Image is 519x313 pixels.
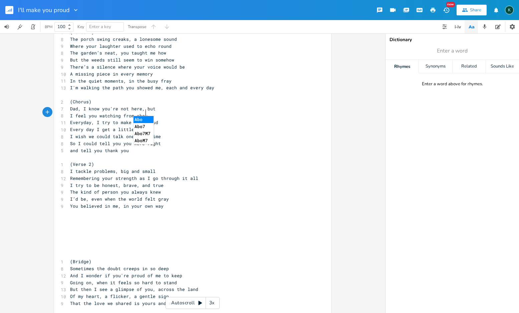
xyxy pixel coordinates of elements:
span: You believed in me, in your own way [70,203,164,209]
span: So I could tell you you were right [70,140,161,146]
span: I wish we could talk one more time [70,133,161,139]
span: In the quiet moments, in the busy fray [70,78,172,84]
span: Going on, when it feels so hard to stand [70,280,177,286]
div: Autoscroll [166,297,220,309]
span: I try to be honest, brave, and true [70,182,164,188]
span: and tell you thank you [70,147,129,153]
div: Rhymes [385,60,419,73]
span: Enter a key [89,24,111,30]
span: Dad, I know you're not here, but [70,106,156,112]
span: Where your laughter used to echo round [70,43,172,49]
div: Sounds Like [486,60,519,73]
span: Everyday, I try to make you proud [70,119,158,125]
span: There’s a silence where your voice would be [70,64,185,70]
span: Of my heart, a flicker, a gentle sign [70,293,169,299]
li: Abo7M7 [134,130,154,137]
button: New [440,4,453,16]
li: AboM7 [134,137,154,144]
div: Synonyms [419,60,452,73]
span: And I wonder if you're proud of me to keep [70,273,182,279]
button: Share [457,5,487,15]
span: Every day I get a little older [70,126,150,132]
span: Sometimes the doubt creeps in so deep [70,266,169,272]
span: I tackle problems, big and small [70,168,156,174]
span: Enter a word [437,47,468,55]
div: Koval [505,6,514,14]
span: But then I see a glimpse of you, across the land [70,286,198,292]
div: 3x [206,297,218,309]
div: Share [470,7,481,13]
div: Enter a word above for rhymes. [422,81,483,87]
span: Remembering your strength as I go through it all [70,175,198,181]
div: Related [453,60,486,73]
button: K [505,2,514,18]
div: BPM [45,25,52,29]
span: That the love we shared is yours and mine [70,300,180,306]
span: The porch swing creaks, a lonesome sound [70,36,177,42]
span: (Bridge) [70,258,91,265]
span: I feel you watching from abov [70,113,148,119]
div: New [446,2,455,7]
div: Transpose [128,25,146,29]
span: I'm walking the path you showed me, each and every day [70,85,214,91]
li: Abo7 [134,123,154,130]
span: I'll make you proud [18,7,70,13]
span: The garden’s neat, you taught me how [70,50,166,56]
div: Key [77,25,84,29]
li: Abo [134,116,154,123]
span: The kind of person you always knew [70,189,161,195]
span: (Chorus) [70,99,91,105]
span: I’d be, even when the world felt gray [70,196,169,202]
span: (Verse 2) [70,161,94,167]
div: Dictionary [390,37,515,42]
span: A missing piece in every memory [70,71,153,77]
span: But the weeds still seem to win somehow [70,57,174,63]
